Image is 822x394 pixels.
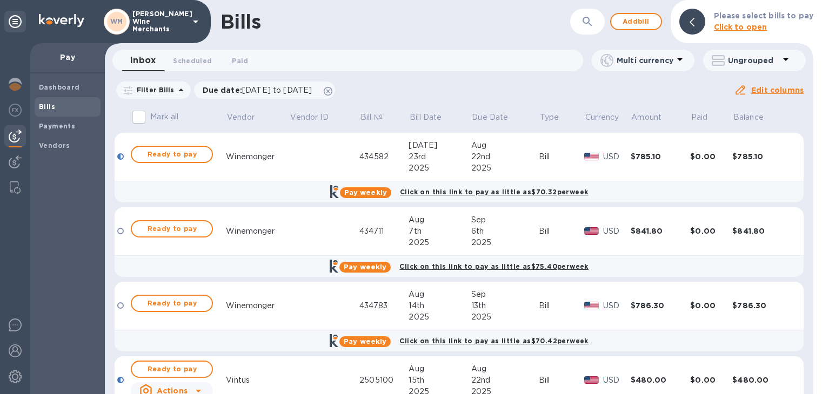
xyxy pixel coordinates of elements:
b: Click on this link to pay as little as $75.40 per week [399,262,588,270]
p: Pay [39,52,96,63]
span: Ready to pay [141,363,203,376]
b: Pay weekly [344,188,387,196]
span: Due Date [472,112,522,123]
h1: Bills [220,10,260,33]
p: Vendor ID [290,112,328,123]
div: Winemonger [226,226,289,237]
div: 6th [471,226,539,237]
div: 15th [409,375,471,386]
div: Aug [409,289,471,300]
div: 14th [409,300,471,311]
div: $0.00 [690,300,732,311]
span: Vendor [227,112,269,123]
div: 2025 [471,237,539,248]
p: Ungrouped [728,55,779,66]
div: 2025 [471,311,539,323]
b: Click on this link to pay as little as $70.32 per week [400,188,588,196]
div: 434783 [359,300,409,311]
div: $841.80 [631,226,691,236]
button: Ready to pay [131,361,213,378]
b: WM [110,17,123,25]
div: $786.30 [732,300,792,311]
p: Paid [691,112,708,123]
p: USD [603,151,631,162]
span: Bill № [360,112,397,123]
div: 434711 [359,226,409,237]
div: $480.00 [631,375,691,385]
p: Mark all [150,111,178,123]
div: Winemonger [226,300,289,311]
div: Aug [409,363,471,375]
div: Bill [539,226,584,237]
span: Ready to pay [141,148,203,161]
p: USD [603,375,631,386]
div: $785.10 [732,151,792,162]
div: 434582 [359,151,409,162]
b: Click on this link to pay as little as $70.42 per week [399,337,588,345]
div: Bill [539,151,584,162]
b: Payments [39,122,75,130]
p: Balance [733,112,764,123]
div: $0.00 [690,151,732,162]
button: Ready to pay [131,146,213,163]
div: 2025 [409,311,471,323]
div: 7th [409,226,471,237]
div: Sep [471,289,539,300]
span: Amount [631,112,676,123]
div: $785.10 [631,151,691,162]
img: Foreign exchange [9,104,22,117]
button: Addbill [610,13,662,30]
span: Scheduled [173,55,212,66]
div: $786.30 [631,300,691,311]
div: Sep [471,214,539,226]
span: Ready to pay [141,222,203,235]
span: Bill Date [410,112,456,123]
u: Edit columns [751,86,804,94]
div: Bill [539,300,584,311]
div: Aug [471,140,539,151]
div: 2025 [409,237,471,248]
span: Paid [691,112,722,123]
div: Vintus [226,375,289,386]
b: Vendors [39,141,70,150]
div: Winemonger [226,151,289,162]
img: USD [584,153,599,160]
p: Due date : [203,85,318,96]
div: $0.00 [690,226,732,236]
p: Amount [631,112,661,123]
p: Multi currency [617,55,673,66]
p: Bill № [360,112,383,123]
div: 22nd [471,151,539,162]
span: Currency [585,112,619,123]
p: [PERSON_NAME] Wine Merchants [132,10,186,33]
span: Paid [232,55,248,66]
span: Add bill [620,15,652,28]
p: Bill Date [410,112,442,123]
div: 13th [471,300,539,311]
b: Click to open [714,23,767,31]
div: Bill [539,375,584,386]
div: $841.80 [732,226,792,236]
button: Ready to pay [131,220,213,237]
div: Aug [409,214,471,226]
div: $0.00 [690,375,732,385]
p: Vendor [227,112,255,123]
span: Balance [733,112,778,123]
span: Inbox [130,53,156,68]
img: USD [584,227,599,235]
div: Unpin categories [4,11,26,32]
p: Type [540,112,559,123]
img: USD [584,302,599,309]
div: 2025 [409,162,471,174]
b: Bills [39,103,55,111]
span: Vendor ID [290,112,342,123]
span: Ready to pay [141,297,203,310]
button: Ready to pay [131,295,213,312]
p: USD [603,300,631,311]
img: Logo [39,14,84,27]
img: USD [584,376,599,384]
div: 2025 [471,162,539,174]
b: Dashboard [39,83,80,91]
b: Pay weekly [344,263,386,271]
div: 22nd [471,375,539,386]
